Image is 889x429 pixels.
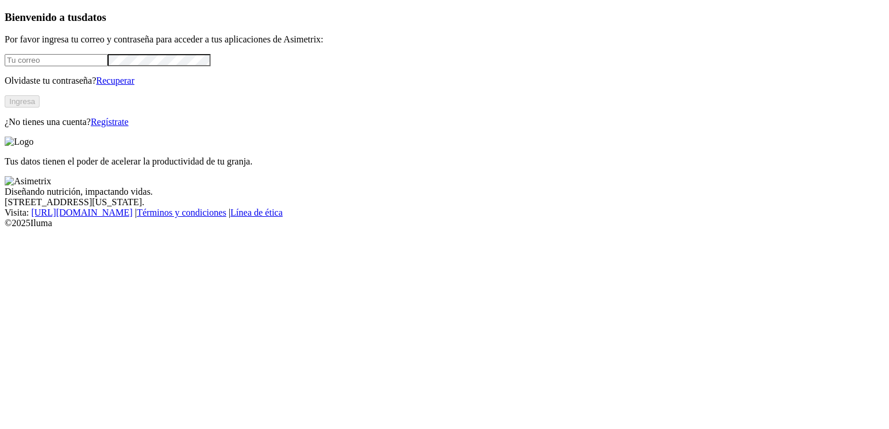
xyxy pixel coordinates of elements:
[5,11,884,24] h3: Bienvenido a tus
[31,208,133,217] a: [URL][DOMAIN_NAME]
[96,76,134,85] a: Recuperar
[81,11,106,23] span: datos
[5,176,51,187] img: Asimetrix
[5,156,884,167] p: Tus datos tienen el poder de acelerar la productividad de tu granja.
[91,117,129,127] a: Regístrate
[230,208,283,217] a: Línea de ética
[5,76,884,86] p: Olvidaste tu contraseña?
[5,218,884,228] div: © 2025 Iluma
[5,54,108,66] input: Tu correo
[5,34,884,45] p: Por favor ingresa tu correo y contraseña para acceder a tus aplicaciones de Asimetrix:
[5,208,884,218] div: Visita : | |
[5,137,34,147] img: Logo
[5,187,884,197] div: Diseñando nutrición, impactando vidas.
[5,197,884,208] div: [STREET_ADDRESS][US_STATE].
[5,95,40,108] button: Ingresa
[5,117,884,127] p: ¿No tienes una cuenta?
[137,208,226,217] a: Términos y condiciones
